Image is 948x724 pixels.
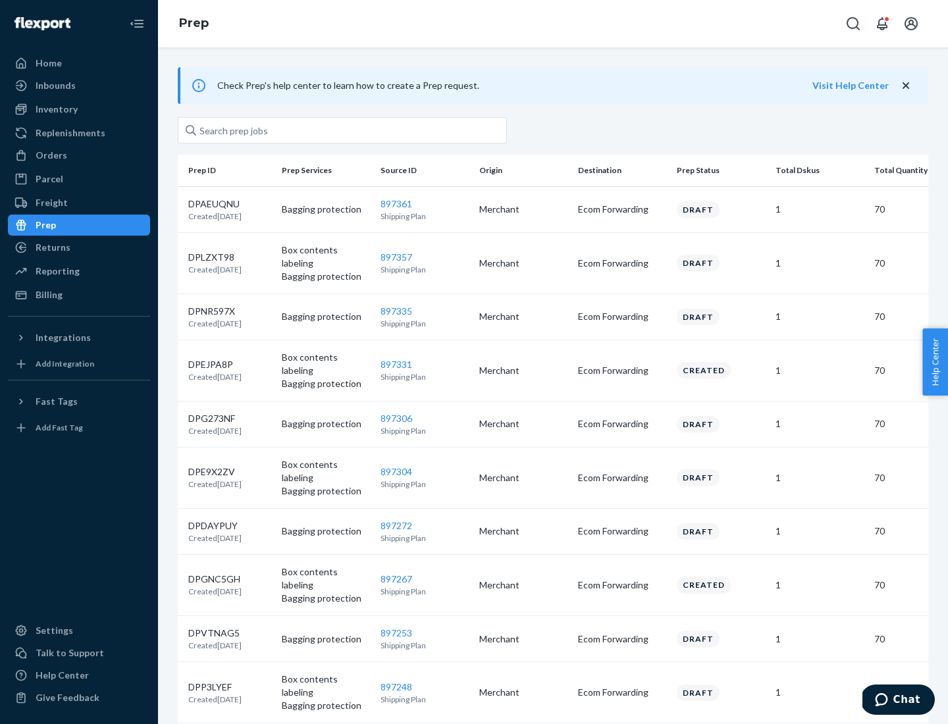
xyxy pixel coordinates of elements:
p: DPAEUQNU [188,197,242,211]
p: Created [DATE] [188,211,242,222]
div: Created [677,577,731,593]
div: Draft [677,309,720,325]
div: Give Feedback [36,691,99,704]
p: Ecom Forwarding [578,364,666,377]
p: Merchant [479,257,567,270]
a: 897248 [381,681,412,692]
div: Freight [36,196,68,209]
p: Created [DATE] [188,694,242,705]
p: 1 [776,633,864,646]
a: Prep [179,16,209,30]
a: Prep [8,215,150,236]
p: Ecom Forwarding [578,417,666,430]
a: Inbounds [8,75,150,96]
p: 1 [776,257,864,270]
p: Shipping Plan [381,211,469,222]
p: Bagging protection [282,633,370,646]
p: Shipping Plan [381,586,469,597]
div: Returns [36,241,70,254]
th: Prep Status [671,155,770,186]
div: Fast Tags [36,395,78,408]
div: Billing [36,288,63,301]
a: 897331 [381,359,412,370]
p: Merchant [479,203,567,216]
div: Help Center [36,669,89,682]
p: Shipping Plan [381,371,469,382]
p: Ecom Forwarding [578,310,666,323]
a: Reporting [8,261,150,282]
p: DPNR597X [188,305,242,318]
p: DPVTNAG5 [188,627,242,640]
button: Close Navigation [124,11,150,37]
div: Orders [36,149,67,162]
div: Created [677,362,731,378]
p: DPE9X2ZV [188,465,242,478]
div: Add Integration [36,358,94,369]
div: Draft [677,685,720,701]
div: Parcel [36,172,63,186]
div: Replenishments [36,126,105,140]
div: Draft [677,201,720,218]
a: Billing [8,284,150,305]
a: Add Fast Tag [8,417,150,438]
p: Box contents labeling [282,244,370,270]
a: 897267 [381,573,412,584]
a: Replenishments [8,122,150,143]
div: Prep [36,219,56,232]
div: Integrations [36,331,91,344]
p: DPEJPA8P [188,358,242,371]
p: Box contents labeling [282,458,370,484]
p: DPGNC5GH [188,573,242,586]
div: Draft [677,469,720,486]
p: DPLZXT98 [188,251,242,264]
input: Search prep jobs [178,117,507,143]
p: Created [DATE] [188,586,242,597]
a: Inventory [8,99,150,120]
button: Integrations [8,327,150,348]
p: Shipping Plan [381,532,469,544]
p: Shipping Plan [381,318,469,329]
p: Bagging protection [282,592,370,605]
p: Bagging protection [282,203,370,216]
p: 1 [776,525,864,538]
p: Box contents labeling [282,565,370,592]
a: Freight [8,192,150,213]
p: Ecom Forwarding [578,525,666,538]
iframe: Opens a widget where you can chat to one of our agents [862,685,935,717]
p: Shipping Plan [381,425,469,436]
a: 897304 [381,466,412,477]
p: Merchant [479,471,567,484]
p: 1 [776,471,864,484]
p: Bagging protection [282,417,370,430]
p: Created [DATE] [188,532,242,544]
p: 1 [776,686,864,699]
div: Reporting [36,265,80,278]
p: Created [DATE] [188,264,242,275]
p: Merchant [479,310,567,323]
p: Ecom Forwarding [578,686,666,699]
a: Settings [8,620,150,641]
p: Shipping Plan [381,264,469,275]
p: Box contents labeling [282,351,370,377]
a: Help Center [8,665,150,686]
a: 897306 [381,413,412,424]
img: Flexport logo [14,17,70,30]
th: Prep Services [276,155,375,186]
button: Visit Help Center [812,79,889,92]
p: Merchant [479,364,567,377]
div: Draft [677,631,720,647]
p: Bagging protection [282,525,370,538]
p: Ecom Forwarding [578,203,666,216]
div: Home [36,57,62,70]
a: 897272 [381,520,412,531]
p: Bagging protection [282,699,370,712]
a: 897253 [381,627,412,638]
button: close [899,79,912,93]
p: Ecom Forwarding [578,579,666,592]
p: Shipping Plan [381,694,469,705]
div: Inventory [36,103,78,116]
th: Destination [573,155,671,186]
p: Ecom Forwarding [578,471,666,484]
button: Talk to Support [8,642,150,663]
